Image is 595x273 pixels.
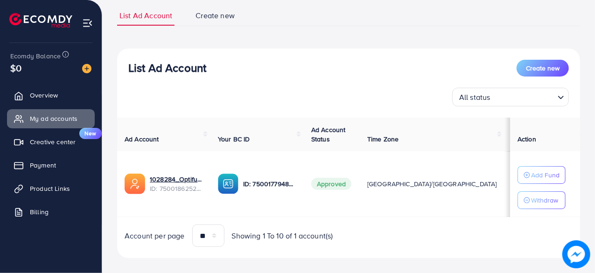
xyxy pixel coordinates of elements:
button: Create new [517,60,569,77]
div: <span class='underline'>1028284_Optifume_1746273331232</span></br>7500186252327731208 [150,175,203,194]
button: Withdraw [518,191,566,209]
h3: List Ad Account [128,61,206,75]
img: logo [9,13,72,28]
span: ID: 7500186252327731208 [150,184,203,193]
span: Creative center [30,137,76,147]
span: Billing [30,207,49,217]
a: Creative centerNew [7,133,95,151]
img: menu [82,18,93,28]
span: All status [457,91,492,104]
p: Add Fund [531,169,560,181]
span: Product Links [30,184,70,193]
span: Account per page [125,231,185,241]
span: Time Zone [367,134,399,144]
span: Ad Account [125,134,159,144]
a: Overview [7,86,95,105]
input: Search for option [493,89,554,104]
span: My ad accounts [30,114,77,123]
a: 1028284_Optifume_1746273331232 [150,175,203,184]
span: Action [518,134,536,144]
a: Billing [7,203,95,221]
a: My ad accounts [7,109,95,128]
a: Product Links [7,179,95,198]
span: Showing 1 To 10 of 1 account(s) [232,231,333,241]
span: List Ad Account [119,10,172,21]
img: image [562,240,590,268]
span: [GEOGRAPHIC_DATA]/[GEOGRAPHIC_DATA] [367,179,497,189]
span: Overview [30,91,58,100]
span: Ecomdy Balance [10,51,61,61]
img: ic-ads-acc.e4c84228.svg [125,174,145,194]
span: Payment [30,161,56,170]
span: Ad Account Status [311,125,346,144]
span: $0 [10,61,21,75]
p: Withdraw [531,195,558,206]
button: Add Fund [518,166,566,184]
span: Create new [526,63,560,73]
p: ID: 7500177948360687624 [243,178,296,189]
span: Create new [196,10,235,21]
span: New [79,128,102,139]
img: image [82,64,91,73]
a: Payment [7,156,95,175]
img: ic-ba-acc.ded83a64.svg [218,174,238,194]
span: Approved [311,178,351,190]
div: Search for option [452,88,569,106]
span: Your BC ID [218,134,250,144]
